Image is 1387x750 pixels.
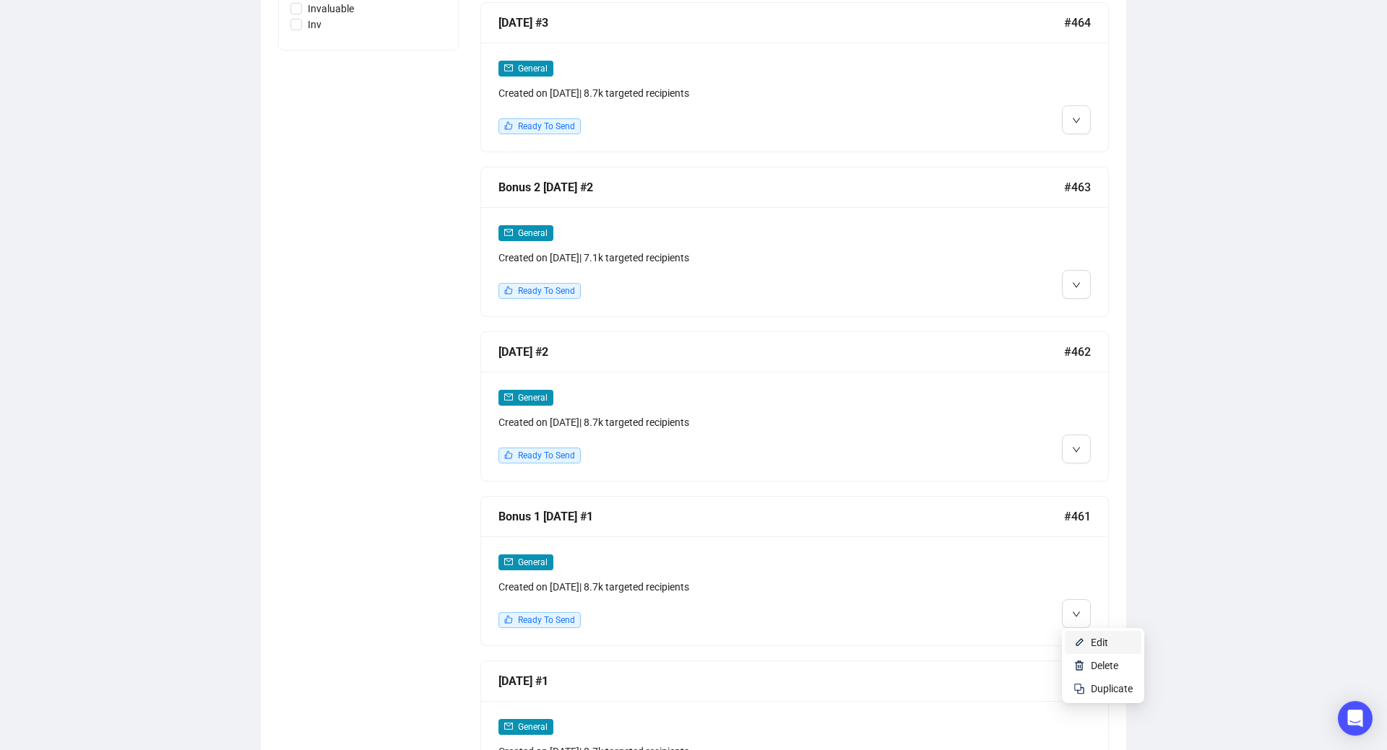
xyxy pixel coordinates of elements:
span: like [504,121,513,130]
div: Bonus 1 [DATE] #1 [498,507,1064,526]
a: [DATE] #3#464mailGeneralCreated on [DATE]| 8.7k targeted recipientslikeReady To Send [480,2,1109,152]
span: General [518,64,548,74]
div: [DATE] #2 [498,343,1064,361]
span: Delete [1091,660,1118,671]
span: like [504,615,513,624]
span: down [1072,610,1081,619]
img: svg+xml;base64,PHN2ZyB4bWxucz0iaHR0cDovL3d3dy53My5vcmcvMjAwMC9zdmciIHdpZHRoPSIyNCIgaGVpZ2h0PSIyNC... [1073,683,1085,694]
div: Created on [DATE] | 8.7k targeted recipients [498,414,941,430]
span: down [1072,281,1081,289]
a: [DATE] #2#462mailGeneralCreated on [DATE]| 8.7k targeted recipientslikeReady To Send [480,331,1109,481]
span: down [1072,445,1081,454]
span: #462 [1064,343,1091,361]
div: Bonus 2 [DATE] #2 [498,178,1064,196]
div: Created on [DATE] | 7.1k targeted recipients [498,250,941,266]
span: mail [504,228,513,237]
span: Inv [302,17,327,32]
div: [DATE] #1 [498,672,1064,690]
a: Bonus 2 [DATE] #2#463mailGeneralCreated on [DATE]| 7.1k targeted recipientslikeReady To Send [480,167,1109,317]
span: mail [504,64,513,72]
img: svg+xml;base64,PHN2ZyB4bWxucz0iaHR0cDovL3d3dy53My5vcmcvMjAwMC9zdmciIHhtbG5zOnhsaW5rPSJodHRwOi8vd3... [1073,637,1085,648]
span: down [1072,116,1081,125]
div: Created on [DATE] | 8.7k targeted recipients [498,579,941,595]
div: Open Intercom Messenger [1338,701,1373,736]
span: Ready To Send [518,286,575,296]
a: Bonus 1 [DATE] #1#461mailGeneralCreated on [DATE]| 8.7k targeted recipientslikeReady To Send [480,496,1109,646]
img: svg+xml;base64,PHN2ZyB4bWxucz0iaHR0cDovL3d3dy53My5vcmcvMjAwMC9zdmciIHhtbG5zOnhsaW5rPSJodHRwOi8vd3... [1073,660,1085,671]
span: General [518,557,548,567]
span: General [518,228,548,238]
span: #463 [1064,178,1091,196]
span: #464 [1064,14,1091,32]
span: Invaluable [302,1,360,17]
span: #461 [1064,507,1091,526]
span: like [504,286,513,295]
div: Created on [DATE] | 8.7k targeted recipients [498,85,941,101]
span: General [518,722,548,732]
span: mail [504,557,513,566]
span: Duplicate [1091,683,1133,694]
span: Ready To Send [518,450,575,461]
span: mail [504,722,513,731]
span: mail [504,393,513,401]
span: Ready To Send [518,615,575,625]
span: Edit [1091,637,1108,648]
span: like [504,450,513,459]
span: General [518,393,548,403]
span: Ready To Send [518,121,575,131]
div: [DATE] #3 [498,14,1064,32]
